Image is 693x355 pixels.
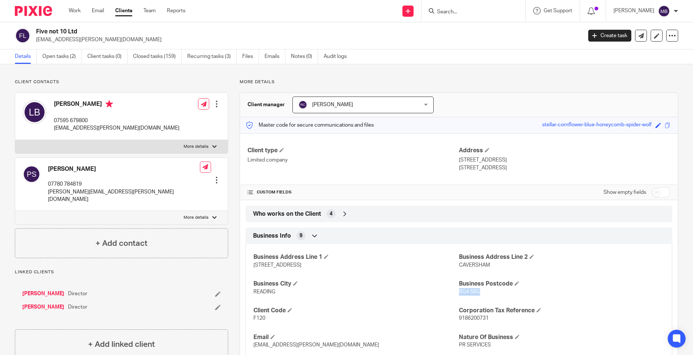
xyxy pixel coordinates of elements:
[42,49,82,64] a: Open tasks (2)
[459,147,670,154] h4: Address
[459,280,664,288] h4: Business Postcode
[459,164,670,172] p: [STREET_ADDRESS]
[253,289,275,294] span: READING
[253,210,321,218] span: Who works on the Client
[15,49,37,64] a: Details
[588,30,631,42] a: Create task
[240,79,678,85] p: More details
[291,49,318,64] a: Notes (0)
[658,5,670,17] img: svg%3E
[87,49,127,64] a: Client tasks (0)
[253,333,459,341] h4: Email
[246,121,374,129] p: Master code for secure communications and files
[247,189,459,195] h4: CUSTOM FIELDS
[459,333,664,341] h4: Nature Of Business
[544,8,572,13] span: Get Support
[23,100,46,124] img: svg%3E
[253,263,301,268] span: [STREET_ADDRESS]
[48,165,200,173] h4: [PERSON_NAME]
[459,316,489,321] span: 9186200731
[54,117,179,124] p: 07595 679800
[92,7,104,14] a: Email
[184,215,208,221] p: More details
[143,7,156,14] a: Team
[253,342,379,348] span: [EMAIL_ADDRESS][PERSON_NAME][DOMAIN_NAME]
[299,232,302,240] span: 9
[133,49,182,64] a: Closed tasks (159)
[312,102,353,107] span: [PERSON_NAME]
[15,79,228,85] p: Client contacts
[95,238,148,249] h4: + Add contact
[15,269,228,275] p: Linked clients
[36,28,469,36] h2: Five not 10 Ltd
[436,9,503,16] input: Search
[88,339,155,350] h4: + Add linked client
[459,253,664,261] h4: Business Address Line 2
[22,303,64,311] a: [PERSON_NAME]
[253,280,459,288] h4: Business City
[253,316,265,321] span: F120
[253,307,459,315] h4: Client Code
[22,290,64,297] a: [PERSON_NAME]
[265,49,285,64] a: Emails
[15,28,30,43] img: svg%3E
[167,7,185,14] a: Reports
[247,101,285,108] h3: Client manager
[68,303,87,311] span: Director
[253,232,291,240] span: Business Info
[106,100,113,108] i: Primary
[253,253,459,261] h4: Business Address Line 1
[48,180,200,188] p: 07780 784819
[247,147,459,154] h4: Client type
[115,7,132,14] a: Clients
[69,7,81,14] a: Work
[23,165,41,183] img: svg%3E
[54,100,179,110] h4: [PERSON_NAME]
[459,156,670,164] p: [STREET_ADDRESS]
[184,144,208,150] p: More details
[459,342,491,348] span: PR SERVICES
[330,210,333,218] span: 4
[459,307,664,315] h4: Corporation Tax Reference
[542,121,652,130] div: stellar-cornflower-blue-honeycomb-spider-wolf
[298,100,307,109] img: svg%3E
[36,36,577,43] p: [EMAIL_ADDRESS][PERSON_NAME][DOMAIN_NAME]
[15,6,52,16] img: Pixie
[242,49,259,64] a: Files
[603,189,646,196] label: Show empty fields
[459,263,490,268] span: CAVERSHAM
[613,7,654,14] p: [PERSON_NAME]
[68,290,87,297] span: Director
[324,49,352,64] a: Audit logs
[247,156,459,164] p: Limited company
[54,124,179,132] p: [EMAIL_ADDRESS][PERSON_NAME][DOMAIN_NAME]
[48,188,200,203] p: [PERSON_NAME][EMAIL_ADDRESS][PERSON_NAME][DOMAIN_NAME]
[187,49,237,64] a: Recurring tasks (3)
[459,289,480,294] span: RG4 5BG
